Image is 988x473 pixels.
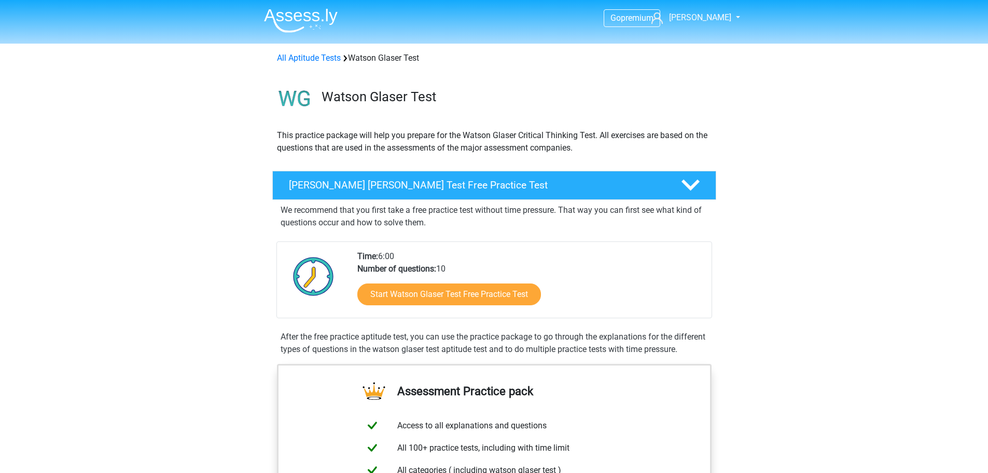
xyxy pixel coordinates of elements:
[281,204,708,229] p: We recommend that you first take a free practice test without time pressure. That way you can fir...
[669,12,731,22] span: [PERSON_NAME]
[287,250,340,302] img: Clock
[610,13,621,23] span: Go
[647,11,732,24] a: [PERSON_NAME]
[322,89,708,105] h3: Watson Glaser Test
[289,179,664,191] h4: [PERSON_NAME] [PERSON_NAME] Test Free Practice Test
[604,11,660,25] a: Gopremium
[273,77,317,121] img: watson glaser test
[350,250,711,318] div: 6:00 10
[357,251,378,261] b: Time:
[273,52,716,64] div: Watson Glaser Test
[277,53,341,63] a: All Aptitude Tests
[621,13,653,23] span: premium
[357,283,541,305] a: Start Watson Glaser Test Free Practice Test
[357,264,436,274] b: Number of questions:
[264,8,338,33] img: Assessly
[277,129,712,154] p: This practice package will help you prepare for the Watson Glaser Critical Thinking Test. All exe...
[276,331,712,356] div: After the free practice aptitude test, you can use the practice package to go through the explana...
[268,171,720,200] a: [PERSON_NAME] [PERSON_NAME] Test Free Practice Test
